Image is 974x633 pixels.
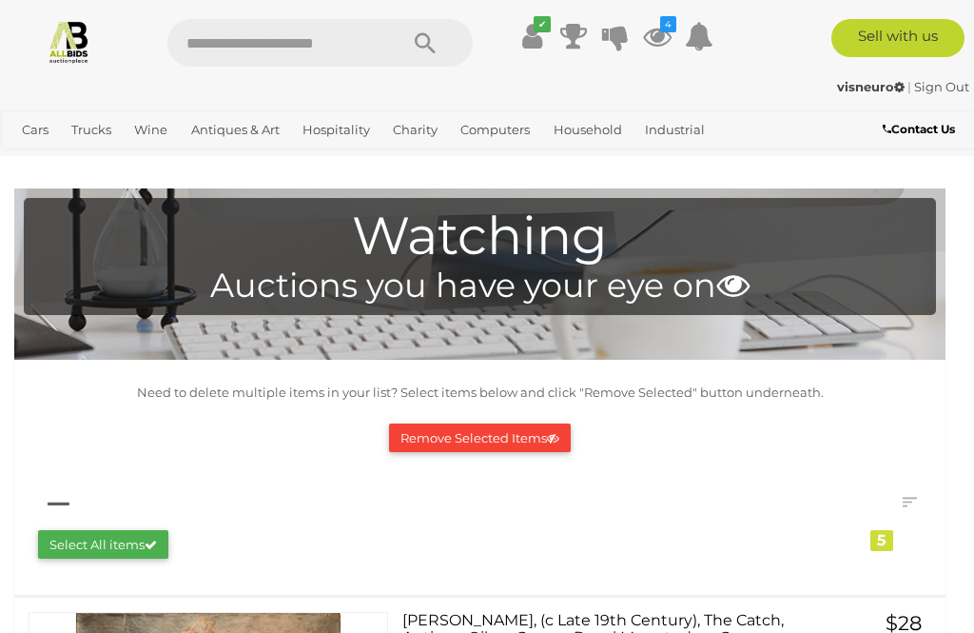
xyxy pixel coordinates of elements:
a: Office [96,146,147,177]
h4: Auctions you have your eye on [33,267,926,305]
a: Computers [453,114,537,146]
img: Allbids.com.au [47,19,91,64]
a: ✔ [517,19,546,53]
a: Charity [385,114,445,146]
button: Select All items [38,530,168,560]
a: Cars [14,114,56,146]
a: Trucks [64,114,119,146]
a: Industrial [637,114,712,146]
p: Need to delete multiple items in your list? Select items below and click "Remove Selected" button... [24,382,936,404]
i: ✔ [534,16,551,32]
button: Search [378,19,473,67]
strong: visneuro [837,79,905,94]
h1: Watching [33,208,926,266]
a: Sports [155,146,209,177]
a: Household [546,114,630,146]
a: Sign Out [914,79,969,94]
a: Antiques & Art [184,114,287,146]
a: Hospitality [295,114,378,146]
span: | [907,79,911,94]
button: Remove Selected Items [389,424,571,453]
a: Contact Us [883,119,960,140]
div: 5 [870,530,893,551]
a: 4 [643,19,672,53]
a: visneuro [837,79,907,94]
a: [GEOGRAPHIC_DATA] [218,146,368,177]
a: Wine [127,114,175,146]
a: Sell with us [831,19,964,57]
i: 4 [660,16,676,32]
a: Jewellery [14,146,88,177]
b: Contact Us [883,122,955,136]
